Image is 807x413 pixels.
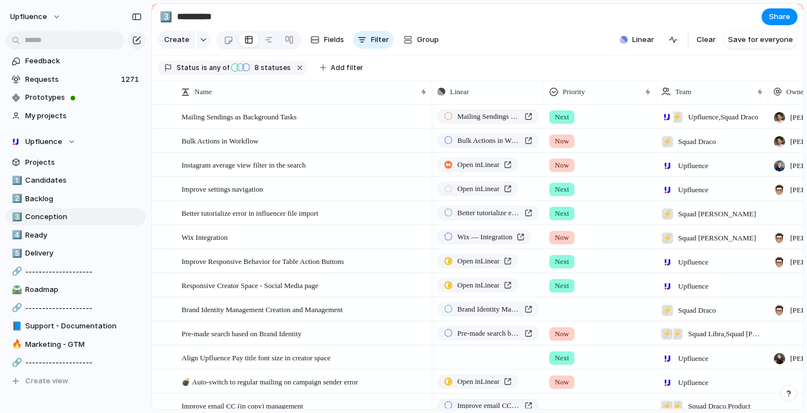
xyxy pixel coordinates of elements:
span: Projects [25,157,142,168]
div: 🔗 [12,265,20,278]
a: Pre-made search based on Brand Identity [437,326,539,341]
button: Fields [306,31,349,49]
a: 5️⃣Delivery [6,245,146,262]
span: Name [194,86,212,98]
button: 📘 [10,321,21,332]
span: Mailing Sendings as Background Tasks [182,110,296,123]
span: Open in Linear [457,280,499,291]
span: Wix — Integration [457,231,512,243]
span: Instagram average view filter in the search [182,158,306,171]
span: Open in Linear [457,256,499,267]
a: My projects [6,108,146,124]
span: Improve email CC (in copy) management [182,399,303,412]
span: Wix Integration [182,230,228,243]
span: Upfluence [678,281,708,292]
span: 1271 [121,74,141,85]
a: 🔗-------------------- [6,263,146,280]
button: Clear [692,31,720,49]
span: any of [207,63,229,73]
span: My projects [25,110,142,122]
a: Bulk Actions in Workflow [437,133,539,148]
span: Open in Linear [457,183,499,194]
a: 2️⃣Backlog [6,191,146,207]
span: Group [417,34,439,45]
span: Next [555,352,569,364]
div: 1️⃣ [12,174,20,187]
span: Roadmap [25,284,142,295]
span: -------------------- [25,303,142,314]
span: Next [555,256,569,267]
span: Next [555,112,569,123]
span: Squad Libra , Squad [PERSON_NAME] [688,328,763,340]
button: Add filter [313,60,370,76]
span: Squad Draco [678,305,716,316]
span: Better tutorialize error in influencer file import [182,206,318,219]
span: Conception [25,211,142,222]
a: 1️⃣Candidates [6,172,146,189]
a: 📘Support - Documentation [6,318,146,335]
a: Wix — Integration [437,230,531,244]
a: Open inLinear [437,374,518,389]
span: Prototypes [25,92,142,103]
span: Bulk Actions in Workflow [457,135,520,146]
button: 🛣️ [10,284,21,295]
span: Create [164,34,189,45]
span: Upfluence [678,257,708,268]
button: 3️⃣ [157,8,175,26]
div: ⚡ [662,136,673,147]
button: 🔗 [10,357,21,368]
span: Responsive Creator Space - Social Media page [182,279,318,291]
span: Now [555,377,569,388]
button: 8 statuses [230,62,293,74]
span: Requests [25,74,118,85]
span: Feedback [25,55,142,67]
a: Prototypes [6,89,146,106]
div: 🔗-------------------- [6,354,146,371]
span: Open in Linear [457,376,499,387]
button: 5️⃣ [10,248,21,259]
a: 🔥Marketing - GTM [6,336,146,353]
span: Brand Identity Management Creation and Management [182,303,343,315]
a: Brand Identity Management Creation and Management [437,302,539,317]
div: 3️⃣Conception [6,208,146,225]
span: Squad [PERSON_NAME] [678,233,756,244]
span: Fields [324,34,344,45]
button: Linear [615,31,658,48]
button: 2️⃣ [10,193,21,205]
span: Upfluence [10,11,47,22]
span: Clear [697,34,716,45]
button: 3️⃣ [10,211,21,222]
a: Projects [6,154,146,171]
span: Backlog [25,193,142,205]
span: Owner [786,86,806,98]
button: isany of [200,62,231,74]
button: 🔥 [10,339,21,350]
button: Save for everyone [723,31,797,49]
span: Next [555,280,569,291]
span: Improve settings navigation [182,182,263,195]
span: Upfluence [678,160,708,171]
div: ⚡ [661,328,672,340]
span: Candidates [25,175,142,186]
a: Open inLinear [437,278,518,293]
div: 5️⃣ [12,247,20,260]
button: 1️⃣ [10,175,21,186]
div: 🛣️ [12,284,20,296]
div: 3️⃣ [160,9,172,24]
span: Squad [PERSON_NAME] [678,208,756,220]
span: Save for everyone [728,34,793,45]
span: Create view [25,375,68,387]
span: Pre-made search based on Brand Identity [457,328,520,339]
span: Mailing Sendings as Background Tasks [457,111,520,122]
div: 🔗 [12,301,20,314]
span: Add filter [331,63,363,73]
button: 4️⃣ [10,230,21,241]
a: 🛣️Roadmap [6,281,146,298]
span: Next [555,184,569,195]
a: 🔗-------------------- [6,300,146,317]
